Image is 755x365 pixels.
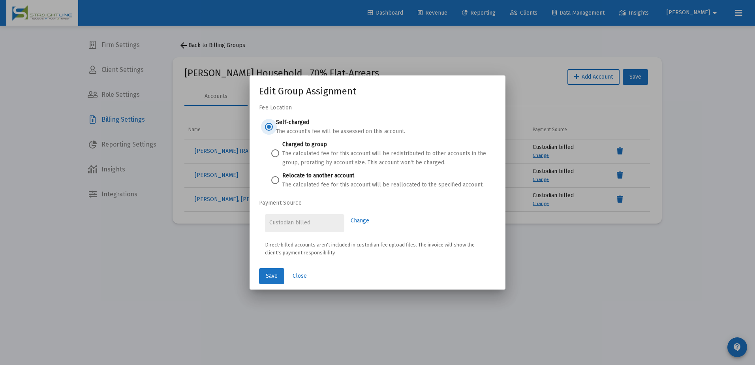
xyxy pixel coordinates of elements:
[282,149,490,167] p: The calculated fee for this account will be redistributed to other accounts in the group, prorati...
[286,268,313,284] button: Close
[344,213,376,229] a: Change
[282,172,354,179] label: Relocate to another account
[351,217,369,224] span: Change
[282,141,327,148] label: Charged to group
[282,180,484,189] p: The calculated fee for this account will be reallocated to the specified account.
[266,273,278,279] span: Save
[293,273,307,279] span: Close
[259,104,292,111] label: Fee Location
[259,199,302,206] label: Payment Source
[276,127,405,136] p: The account's fee will be assessed on this account.
[259,268,284,284] button: Save
[259,85,496,98] h1: Edit Group Assignment
[276,119,309,126] label: Self-charged
[265,241,490,257] p: Direct-billed accounts aren't included in custodian fee upload files. The invoice will show the c...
